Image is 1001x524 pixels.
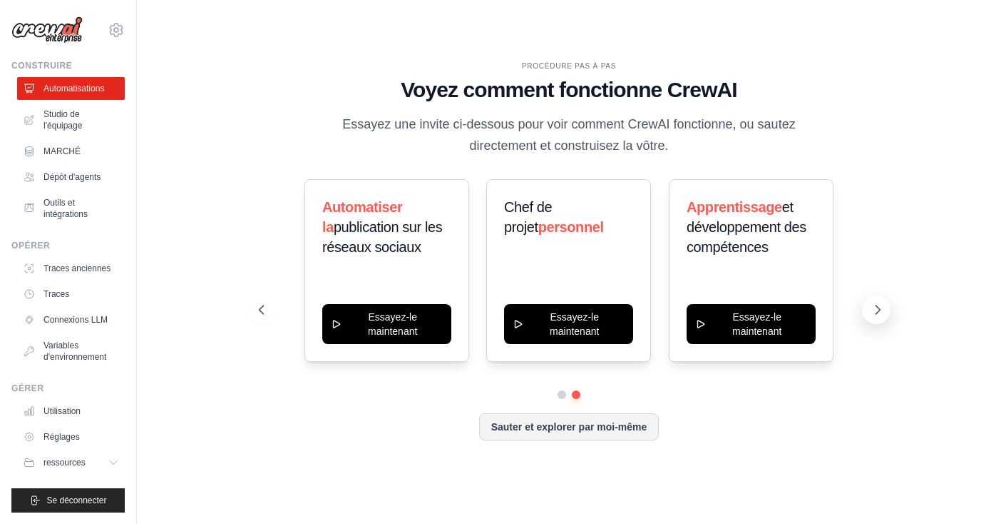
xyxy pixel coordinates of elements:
button: Essayez-le maintenant [687,304,816,344]
a: Variables d'environnement [17,334,125,368]
p: Essayez une invite ci-dessous pour voir comment CrewAI fonctionne, ou sautez directement et const... [329,114,808,156]
span: Se déconnecter [46,495,106,506]
h1: Voyez comment fonctionne CrewAI [259,77,879,103]
span: Chef de projet [504,199,552,235]
a: Outils et intégrations [17,191,125,226]
span: personnel [538,219,604,235]
a: Studio de l'équipage [17,103,125,137]
span: ressources [43,457,86,468]
div: OPÉRER [11,240,125,251]
button: Sauter et explorer par moi-même [479,413,659,440]
button: Essayez-le maintenant [504,304,633,344]
span: Apprentissage [687,199,782,215]
a: Réglages [17,425,125,448]
a: Connexions LLM [17,308,125,331]
div: PROCÉDURE PAS À PAS [259,61,879,71]
img: Logo [11,16,83,44]
span: et développement des compétences [687,199,806,255]
a: Utilisation [17,400,125,423]
a: Traces anciennes [17,257,125,280]
a: Automatisations [17,77,125,100]
button: ressources [17,451,125,474]
button: Essayez-le maintenant [322,304,451,344]
a: Dépôt d'agents [17,166,125,188]
a: MARCHÉ [17,140,125,163]
div: Construire [11,60,125,71]
button: Se déconnecter [11,488,125,513]
span: Automatiser la [322,199,402,235]
span: publication sur les réseaux sociaux [322,219,442,255]
a: Traces [17,283,125,306]
div: Gérer [11,383,125,394]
